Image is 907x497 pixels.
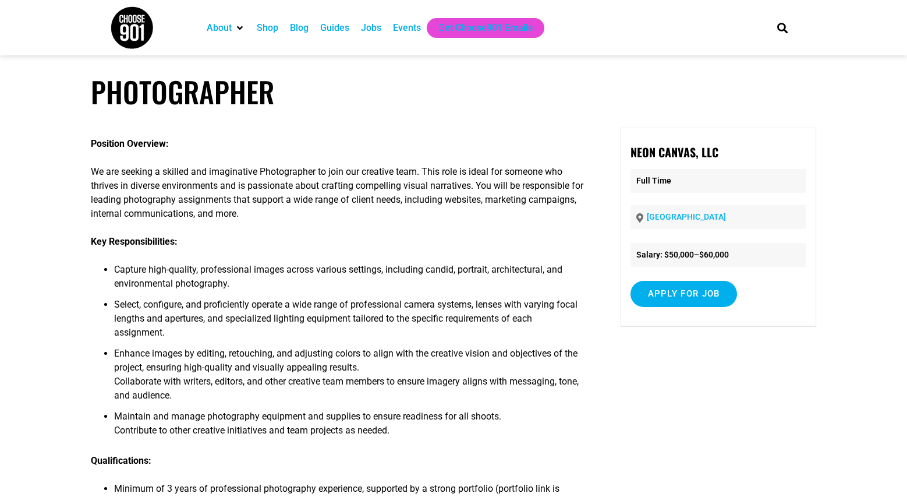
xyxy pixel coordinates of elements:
li: Enhance images by editing, retouching, and adjusting colors to align with the creative vision and... [114,347,584,410]
div: Search [773,18,792,37]
input: Apply for job [630,281,738,307]
li: Salary: $50,000–$60,000 [630,243,807,267]
p: Full Time [630,169,807,193]
strong: Position Overview: [91,138,169,149]
li: Maintain and manage photography equipment and supplies to ensure readiness for all shoots. Contri... [114,410,584,445]
strong: Neon Canvas, LLC [630,143,718,161]
nav: Main nav [201,18,757,38]
a: Events [393,21,421,35]
a: [GEOGRAPHIC_DATA] [647,212,726,221]
a: Guides [320,21,349,35]
strong: Qualifications: [91,455,151,466]
li: Select, configure, and proficiently operate a wide range of professional camera systems, lenses w... [114,298,584,347]
div: About [201,18,251,38]
a: Get Choose901 Emails [438,21,533,35]
a: Jobs [361,21,381,35]
strong: Key Responsibilities: [91,236,178,247]
a: About [207,21,232,35]
li: Capture high-quality, professional images across various settings, including candid, portrait, ar... [114,263,584,298]
a: Blog [290,21,309,35]
p: We are seeking a skilled and imaginative Photographer to join our creative team. This role is ide... [91,165,584,221]
h1: Photographer [91,75,816,109]
a: Shop [257,21,278,35]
